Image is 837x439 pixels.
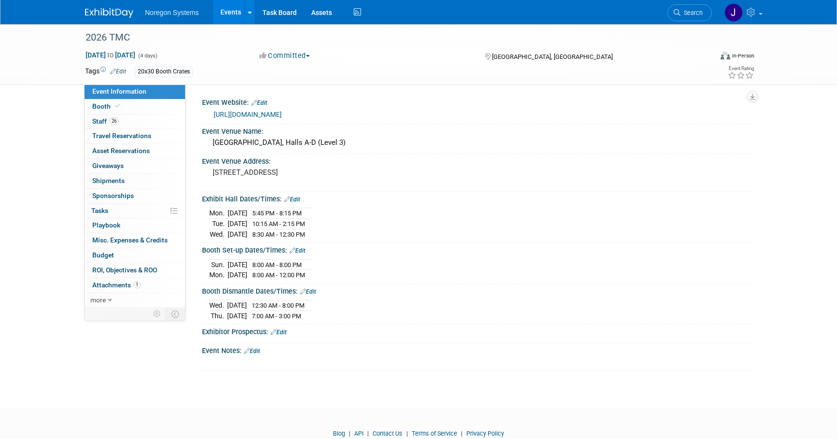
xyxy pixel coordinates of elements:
[92,162,124,170] span: Giveaways
[373,430,403,437] a: Contact Us
[133,281,141,288] span: 1
[82,29,697,46] div: 2026 TMC
[92,236,168,244] span: Misc. Expenses & Credits
[166,308,186,320] td: Toggle Event Tabs
[228,219,247,229] td: [DATE]
[724,3,743,22] img: Johana Gil
[85,85,185,99] a: Event Information
[271,329,287,336] a: Edit
[256,51,314,61] button: Committed
[209,219,228,229] td: Tue.
[252,302,304,309] span: 12:30 AM - 8:00 PM
[85,189,185,203] a: Sponsorships
[214,111,282,118] a: [URL][DOMAIN_NAME]
[110,68,126,75] a: Edit
[149,308,166,320] td: Personalize Event Tab Strip
[252,261,302,269] span: 8:00 AM - 8:00 PM
[85,114,185,129] a: Staff26
[655,50,754,65] div: Event Format
[92,177,125,184] span: Shipments
[728,66,754,71] div: Event Rating
[202,124,752,136] div: Event Venue Name:
[85,204,185,218] a: Tasks
[228,270,247,280] td: [DATE]
[213,168,420,177] pre: [STREET_ADDRESS]
[85,8,133,18] img: ExhibitDay
[202,284,752,297] div: Booth Dismantle Dates/Times:
[92,266,157,274] span: ROI, Objectives & ROO
[92,102,122,110] span: Booth
[227,300,247,311] td: [DATE]
[209,259,228,270] td: Sun.
[732,52,754,59] div: In-Person
[92,132,151,140] span: Travel Reservations
[459,430,465,437] span: |
[209,208,228,219] td: Mon.
[115,103,120,109] i: Booth reservation complete
[365,430,371,437] span: |
[202,243,752,255] div: Booth Set-up Dates/Times:
[412,430,457,437] a: Terms of Service
[252,271,305,279] span: 8:00 AM - 12:00 PM
[680,9,703,16] span: Search
[85,159,185,173] a: Giveaways
[404,430,410,437] span: |
[91,207,108,214] span: Tasks
[209,300,227,311] td: Wed.
[354,430,363,437] a: API
[92,281,141,289] span: Attachments
[228,208,247,219] td: [DATE]
[85,144,185,158] a: Asset Reservations
[85,51,136,59] span: [DATE] [DATE]
[202,154,752,166] div: Event Venue Address:
[228,259,247,270] td: [DATE]
[135,67,193,77] div: 20x30 Booth Crates
[92,117,119,125] span: Staff
[85,263,185,278] a: ROI, Objectives & ROO
[252,210,302,217] span: 5:45 PM - 8:15 PM
[85,99,185,114] a: Booth
[85,129,185,143] a: Travel Reservations
[284,196,300,203] a: Edit
[209,229,228,239] td: Wed.
[106,51,115,59] span: to
[202,325,752,337] div: Exhibitor Prospectus:
[209,311,227,321] td: Thu.
[145,9,199,16] span: Noregon Systems
[252,231,305,238] span: 8:30 AM - 12:30 PM
[209,135,745,150] div: [GEOGRAPHIC_DATA], Halls A-D (Level 3)
[109,117,119,125] span: 26
[92,87,146,95] span: Event Information
[137,53,158,59] span: (4 days)
[244,348,260,354] a: Edit
[252,312,301,320] span: 7:00 AM - 3:00 PM
[202,192,752,204] div: Exhibit Hall Dates/Times:
[227,311,247,321] td: [DATE]
[289,247,305,254] a: Edit
[721,52,730,59] img: Format-Inperson.png
[92,251,114,259] span: Budget
[300,288,316,295] a: Edit
[92,147,150,155] span: Asset Reservations
[346,430,353,437] span: |
[92,192,134,199] span: Sponsorships
[202,95,752,108] div: Event Website:
[252,220,305,227] span: 10:15 AM - 2:15 PM
[85,278,185,293] a: Attachments1
[209,270,228,280] td: Mon.
[667,4,712,21] a: Search
[333,430,345,437] a: Blog
[85,174,185,188] a: Shipments
[85,66,126,77] td: Tags
[85,233,185,248] a: Misc. Expenses & Credits
[228,229,247,239] td: [DATE]
[492,53,613,60] span: [GEOGRAPHIC_DATA], [GEOGRAPHIC_DATA]
[85,218,185,233] a: Playbook
[251,99,267,106] a: Edit
[85,248,185,263] a: Budget
[92,221,120,229] span: Playbook
[85,293,185,308] a: more
[202,343,752,356] div: Event Notes:
[90,296,106,304] span: more
[466,430,504,437] a: Privacy Policy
